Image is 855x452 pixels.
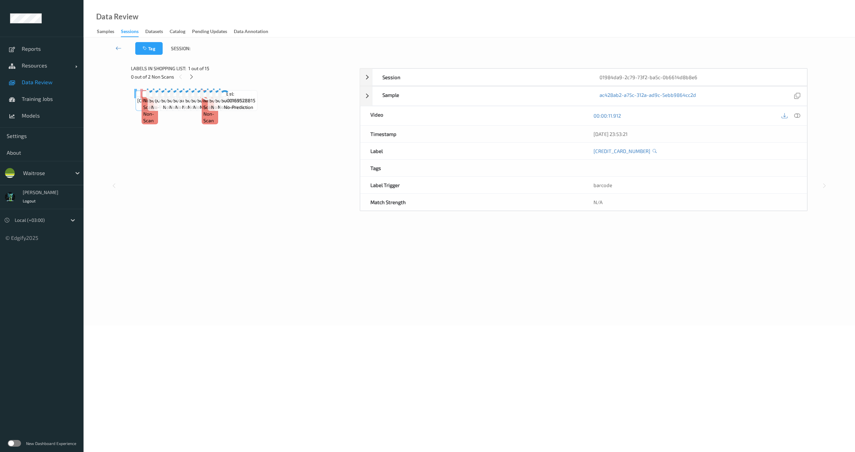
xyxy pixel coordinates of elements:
div: Sessions [121,28,139,37]
button: Tag [135,42,163,55]
div: Tags [360,160,583,176]
a: Samples [97,27,121,36]
span: no-prediction [188,104,217,111]
span: no-prediction [200,104,229,111]
span: Labels in shopping list: [131,65,186,72]
div: N/A [583,194,807,210]
span: Label: Non-Scan [203,91,216,111]
span: no-prediction [163,104,192,111]
div: Samples [97,28,114,36]
div: Session01984da9-2c79-73f2-ba5c-0b6614d8b8e6 [360,68,807,86]
div: barcode [583,177,807,193]
div: 01984da9-2c79-73f2-ba5c-0b6614d8b8e6 [589,69,807,86]
span: Label: 5000169528815 [221,91,255,104]
span: no-prediction [182,104,211,111]
a: Sessions [121,27,145,37]
span: no-prediction [224,104,253,111]
span: 1 out of 15 [188,65,209,72]
span: no-prediction [193,104,223,111]
div: Catalog [170,28,185,36]
div: Label Trigger [360,177,583,193]
a: Data Annotation [234,27,275,36]
a: ac428ab2-a75c-312a-ad9c-5ebb9864cc2d [600,92,696,101]
span: no-prediction [175,104,205,111]
span: no-prediction [218,104,247,111]
a: Catalog [170,27,192,36]
a: Datasets [145,27,170,36]
div: Sampleac428ab2-a75c-312a-ad9c-5ebb9864cc2d [360,86,807,106]
div: Timestamp [360,126,583,142]
div: Sample [372,87,590,106]
span: non-scan [203,111,216,124]
span: no-prediction [211,104,240,111]
div: 0 out of 2 Non Scans [131,72,355,81]
span: non-scan [143,111,156,124]
a: 00:00:11.912 [593,112,621,119]
a: [CREDIT_CARD_NUMBER] [593,148,650,154]
div: Data Annotation [234,28,268,36]
span: no-prediction [151,104,181,111]
span: Label: Non-Scan [143,91,156,111]
a: Pending Updates [192,27,234,36]
div: [DATE] 23:53:21 [593,131,797,137]
div: Data Review [96,13,138,20]
div: Session [372,69,590,86]
span: no-prediction [169,104,199,111]
span: Session: [171,45,190,52]
div: Video [360,106,583,125]
div: Pending Updates [192,28,227,36]
div: Match Strength [360,194,583,210]
div: Datasets [145,28,163,36]
div: Label [360,143,583,159]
